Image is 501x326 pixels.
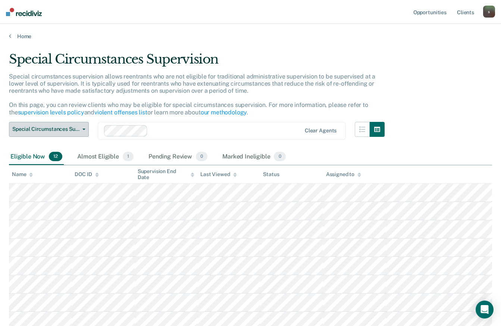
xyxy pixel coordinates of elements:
[12,171,33,178] div: Name
[476,301,494,319] div: Open Intercom Messenger
[9,33,492,40] a: Home
[201,109,247,116] a: our methodology
[263,171,279,178] div: Status
[305,127,336,134] div: Clear agents
[9,122,89,137] button: Special Circumstances Supervision
[200,171,237,178] div: Last Viewed
[147,149,209,165] div: Pending Review0
[12,126,79,132] span: Special Circumstances Supervision
[49,152,62,162] span: 12
[75,171,98,178] div: DOC ID
[274,152,285,162] span: 0
[138,168,194,181] div: Supervision End Date
[196,152,207,162] span: 0
[18,109,84,116] a: supervision levels policy
[9,52,385,73] div: Special Circumstances Supervision
[123,152,134,162] span: 1
[483,6,495,18] button: s
[326,171,361,178] div: Assigned to
[76,149,135,165] div: Almost Eligible1
[221,149,287,165] div: Marked Ineligible0
[9,73,375,116] p: Special circumstances supervision allows reentrants who are not eligible for traditional administ...
[94,109,147,116] a: violent offenses list
[9,149,64,165] div: Eligible Now12
[6,8,42,16] img: Recidiviz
